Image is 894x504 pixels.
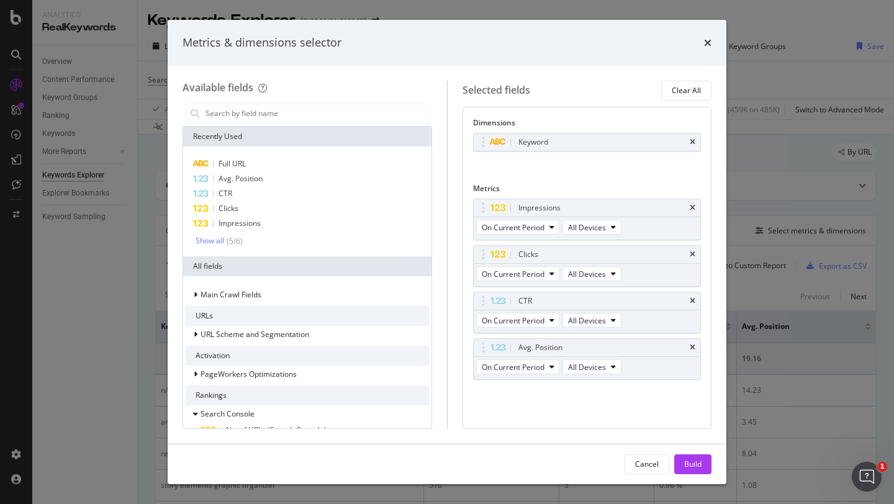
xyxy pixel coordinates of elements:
[518,248,538,261] div: Clicks
[690,204,695,212] div: times
[852,462,882,492] iframe: Intercom live chat
[219,173,263,184] span: Avg. Position
[201,408,255,419] span: Search Console
[473,117,702,133] div: Dimensions
[625,454,669,474] button: Cancel
[690,138,695,146] div: times
[204,104,429,123] input: Search by field name
[562,266,621,281] button: All Devices
[473,199,702,240] div: ImpressionstimesOn Current PeriodAll Devices
[201,369,297,379] span: PageWorkers Optimizations
[690,251,695,258] div: times
[690,344,695,351] div: times
[183,127,431,146] div: Recently Used
[518,202,561,214] div: Impressions
[186,385,429,405] div: Rankings
[219,218,261,228] span: Impressions
[186,306,429,326] div: URLs
[635,459,659,469] div: Cancel
[196,236,224,245] div: Show all
[463,83,530,97] div: Selected fields
[219,203,238,214] span: Clicks
[168,20,726,484] div: modal
[568,362,606,372] span: All Devices
[518,295,532,307] div: CTR
[219,158,246,169] span: Full URL
[476,220,560,235] button: On Current Period
[476,313,560,328] button: On Current Period
[568,269,606,279] span: All Devices
[877,462,887,472] span: 1
[674,454,711,474] button: Build
[476,266,560,281] button: On Current Period
[183,256,431,276] div: All fields
[473,133,702,151] div: Keywordtimes
[704,35,711,51] div: times
[473,292,702,333] div: CTRtimesOn Current PeriodAll Devices
[219,188,232,199] span: CTR
[482,315,544,326] span: On Current Period
[661,81,711,101] button: Clear All
[690,297,695,305] div: times
[482,269,544,279] span: On Current Period
[473,245,702,287] div: ClickstimesOn Current PeriodAll Devices
[518,136,548,148] div: Keyword
[482,362,544,372] span: On Current Period
[568,315,606,326] span: All Devices
[224,236,243,246] div: ( 5 / 6 )
[562,313,621,328] button: All Devices
[201,289,261,300] span: Main Crawl Fields
[518,341,562,354] div: Avg. Position
[562,220,621,235] button: All Devices
[183,81,253,94] div: Available fields
[672,85,701,96] div: Clear All
[482,222,544,233] span: On Current Period
[473,338,702,380] div: Avg. PositiontimesOn Current PeriodAll Devices
[562,359,621,374] button: All Devices
[568,222,606,233] span: All Devices
[201,329,309,340] span: URL Scheme and Segmentation
[476,359,560,374] button: On Current Period
[684,459,702,469] div: Build
[183,35,341,51] div: Metrics & dimensions selector
[186,346,429,366] div: Activation
[473,183,702,199] div: Metrics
